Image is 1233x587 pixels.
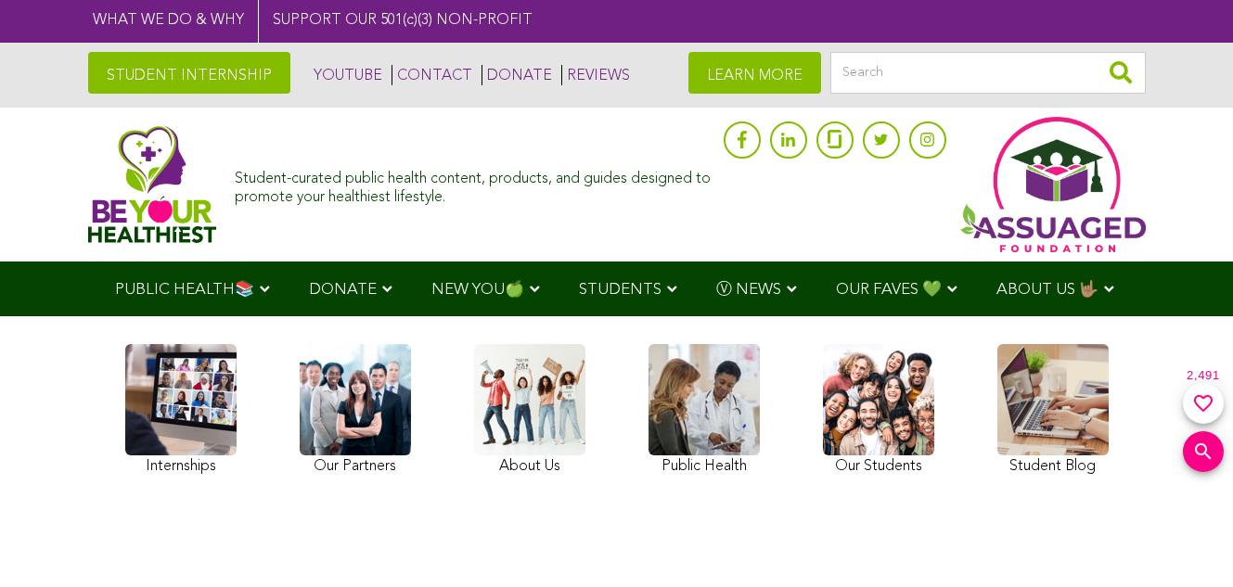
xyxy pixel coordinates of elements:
[235,161,713,206] div: Student-curated public health content, products, and guides designed to promote your healthiest l...
[392,65,472,85] a: CONTACT
[1140,498,1233,587] iframe: Chat Widget
[309,282,377,298] span: DONATE
[88,52,290,94] a: STUDENT INTERNSHIP
[716,282,781,298] span: Ⓥ NEWS
[88,262,1146,316] div: Navigation Menu
[431,282,524,298] span: NEW YOU🍏
[836,282,942,298] span: OUR FAVES 💚
[579,282,661,298] span: STUDENTS
[115,282,254,298] span: PUBLIC HEALTH📚
[309,65,382,85] a: YOUTUBE
[482,65,552,85] a: DONATE
[561,65,630,85] a: REVIEWS
[996,282,1098,298] span: ABOUT US 🤟🏽
[960,117,1146,252] img: Assuaged App
[828,130,841,148] img: glassdoor
[88,125,217,243] img: Assuaged
[688,52,821,94] a: LEARN MORE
